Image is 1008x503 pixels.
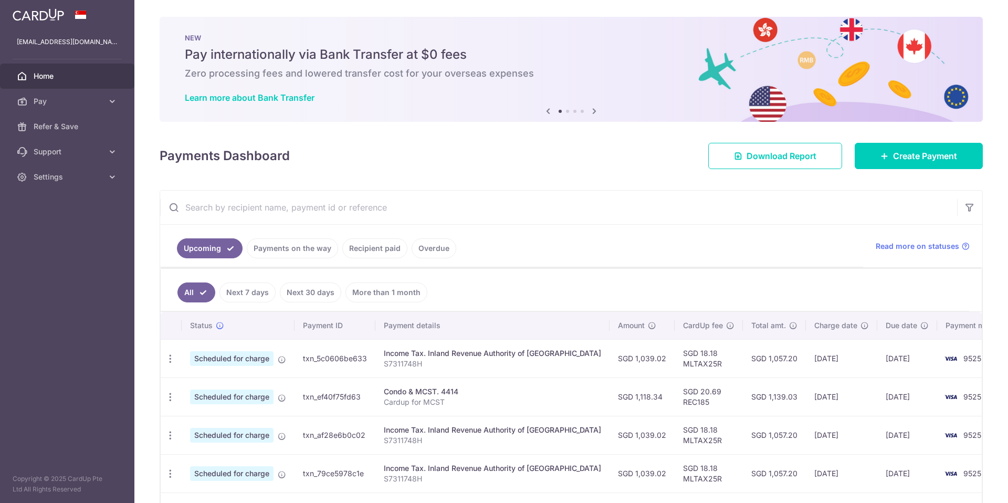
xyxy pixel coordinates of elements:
[877,454,937,492] td: [DATE]
[675,339,743,378] td: SGD 18.18 MLTAX25R
[384,474,601,484] p: S7311748H
[295,454,375,492] td: txn_79ce5978c1e
[675,416,743,454] td: SGD 18.18 MLTAX25R
[190,390,274,404] span: Scheduled for charge
[177,238,243,258] a: Upcoming
[743,378,806,416] td: SGD 1,139.03
[683,320,723,331] span: CardUp fee
[940,429,961,442] img: Bank Card
[806,416,877,454] td: [DATE]
[190,466,274,481] span: Scheduled for charge
[743,454,806,492] td: SGD 1,057.20
[384,386,601,397] div: Condo & MCST. 4414
[806,378,877,416] td: [DATE]
[751,320,786,331] span: Total amt.
[708,143,842,169] a: Download Report
[610,416,675,454] td: SGD 1,039.02
[384,348,601,359] div: Income Tax. Inland Revenue Authority of [GEOGRAPHIC_DATA]
[190,428,274,443] span: Scheduled for charge
[675,454,743,492] td: SGD 18.18 MLTAX25R
[893,150,957,162] span: Create Payment
[247,238,338,258] a: Payments on the way
[345,282,427,302] a: More than 1 month
[743,339,806,378] td: SGD 1,057.20
[610,454,675,492] td: SGD 1,039.02
[190,351,274,366] span: Scheduled for charge
[34,71,103,81] span: Home
[295,339,375,378] td: txn_5c0606be633
[940,352,961,365] img: Bank Card
[34,121,103,132] span: Refer & Save
[610,378,675,416] td: SGD 1,118.34
[876,241,970,251] a: Read more on statuses
[219,282,276,302] a: Next 7 days
[280,282,341,302] a: Next 30 days
[384,359,601,369] p: S7311748H
[295,416,375,454] td: txn_af28e6b0c02
[963,469,981,478] span: 9525
[747,150,816,162] span: Download Report
[877,339,937,378] td: [DATE]
[743,416,806,454] td: SGD 1,057.20
[160,17,983,122] img: Bank transfer banner
[160,191,957,224] input: Search by recipient name, payment id or reference
[886,320,917,331] span: Due date
[963,392,981,401] span: 9525
[185,34,958,42] p: NEW
[618,320,645,331] span: Amount
[34,146,103,157] span: Support
[34,172,103,182] span: Settings
[384,425,601,435] div: Income Tax. Inland Revenue Authority of [GEOGRAPHIC_DATA]
[34,96,103,107] span: Pay
[877,378,937,416] td: [DATE]
[295,378,375,416] td: txn_ef40f75fd63
[940,391,961,403] img: Bank Card
[855,143,983,169] a: Create Payment
[384,463,601,474] div: Income Tax. Inland Revenue Authority of [GEOGRAPHIC_DATA]
[185,67,958,80] h6: Zero processing fees and lowered transfer cost for your overseas expenses
[17,37,118,47] p: [EMAIL_ADDRESS][DOMAIN_NAME]
[342,238,407,258] a: Recipient paid
[675,378,743,416] td: SGD 20.69 REC185
[963,354,981,363] span: 9525
[940,467,961,480] img: Bank Card
[190,320,213,331] span: Status
[963,431,981,439] span: 9525
[185,92,314,103] a: Learn more about Bank Transfer
[610,339,675,378] td: SGD 1,039.02
[806,339,877,378] td: [DATE]
[160,146,290,165] h4: Payments Dashboard
[185,46,958,63] h5: Pay internationally via Bank Transfer at $0 fees
[384,397,601,407] p: Cardup for MCST
[814,320,857,331] span: Charge date
[13,8,64,21] img: CardUp
[806,454,877,492] td: [DATE]
[412,238,456,258] a: Overdue
[877,416,937,454] td: [DATE]
[384,435,601,446] p: S7311748H
[177,282,215,302] a: All
[375,312,610,339] th: Payment details
[295,312,375,339] th: Payment ID
[876,241,959,251] span: Read more on statuses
